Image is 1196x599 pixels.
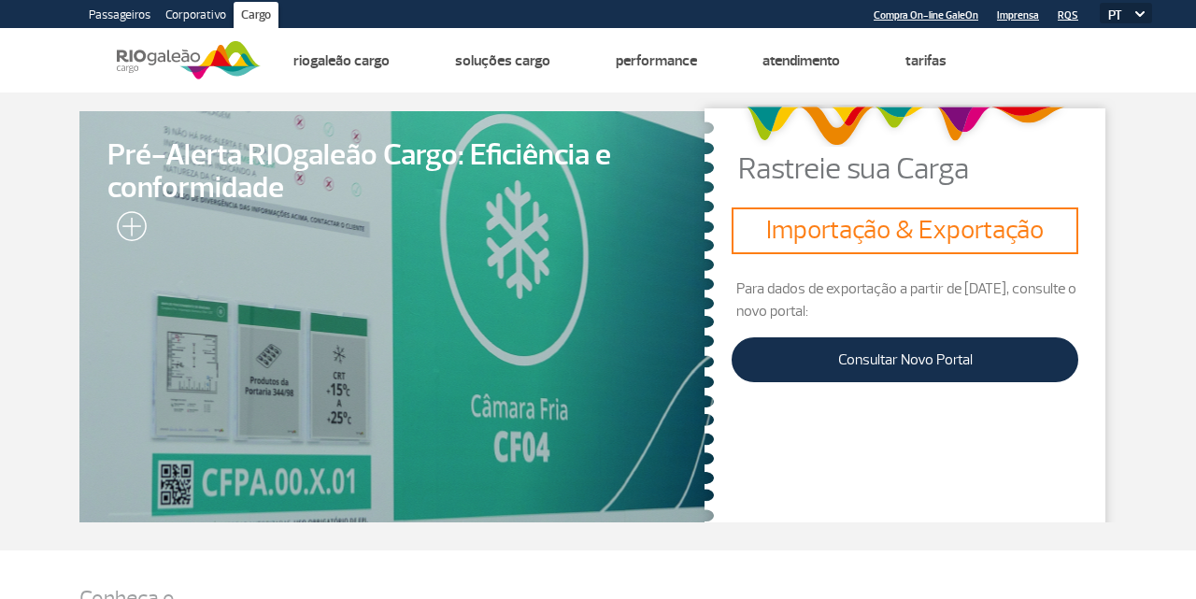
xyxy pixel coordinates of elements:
[1058,9,1078,21] a: RQS
[293,51,390,70] a: Riogaleão Cargo
[762,51,840,70] a: Atendimento
[79,111,714,522] a: Pré-Alerta RIOgaleão Cargo: Eficiência e conformidade
[158,2,234,32] a: Corporativo
[107,139,686,205] span: Pré-Alerta RIOgaleão Cargo: Eficiência e conformidade
[874,9,978,21] a: Compra On-line GaleOn
[739,215,1071,247] h3: Importação & Exportação
[732,337,1078,382] a: Consultar Novo Portal
[81,2,158,32] a: Passageiros
[905,51,947,70] a: Tarifas
[732,278,1078,322] p: Para dados de exportação a partir de [DATE], consulte o novo portal:
[616,51,697,70] a: Performance
[234,2,278,32] a: Cargo
[738,154,1117,184] p: Rastreie sua Carga
[455,51,550,70] a: Soluções Cargo
[997,9,1039,21] a: Imprensa
[739,97,1071,154] img: grafismo
[107,211,147,249] img: leia-mais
